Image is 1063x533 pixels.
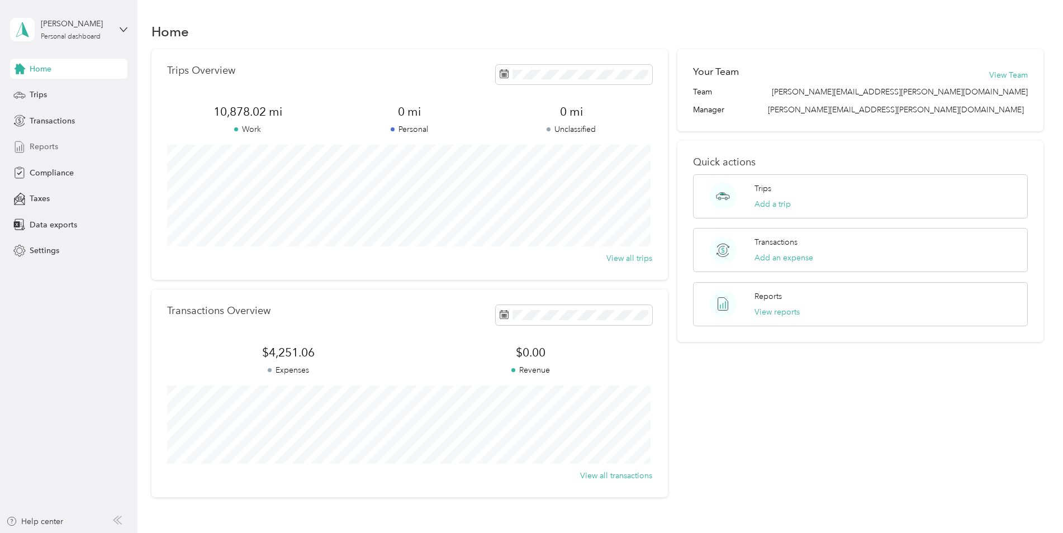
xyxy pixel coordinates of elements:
[41,34,101,40] div: Personal dashboard
[30,141,58,153] span: Reports
[167,364,410,376] p: Expenses
[151,26,189,37] h1: Home
[167,104,329,120] span: 10,878.02 mi
[606,253,652,264] button: View all trips
[754,252,813,264] button: Add an expense
[41,18,111,30] div: [PERSON_NAME]
[329,123,490,135] p: Personal
[754,198,791,210] button: Add a trip
[30,63,51,75] span: Home
[1000,470,1063,533] iframe: Everlance-gr Chat Button Frame
[754,236,798,248] p: Transactions
[30,245,59,256] span: Settings
[580,470,652,482] button: View all transactions
[768,105,1024,115] span: [PERSON_NAME][EMAIL_ADDRESS][PERSON_NAME][DOMAIN_NAME]
[693,65,739,79] h2: Your Team
[30,115,75,127] span: Transactions
[167,65,235,77] p: Trips Overview
[410,345,652,360] span: $0.00
[30,167,74,179] span: Compliance
[167,345,410,360] span: $4,251.06
[754,183,771,194] p: Trips
[754,306,800,318] button: View reports
[772,86,1028,98] span: [PERSON_NAME][EMAIL_ADDRESS][PERSON_NAME][DOMAIN_NAME]
[989,69,1028,81] button: View Team
[30,219,77,231] span: Data exports
[410,364,652,376] p: Revenue
[167,305,271,317] p: Transactions Overview
[491,104,652,120] span: 0 mi
[167,123,329,135] p: Work
[6,516,63,527] button: Help center
[754,291,782,302] p: Reports
[693,86,712,98] span: Team
[30,193,50,204] span: Taxes
[491,123,652,135] p: Unclassified
[30,89,47,101] span: Trips
[329,104,490,120] span: 0 mi
[693,156,1028,168] p: Quick actions
[693,104,724,116] span: Manager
